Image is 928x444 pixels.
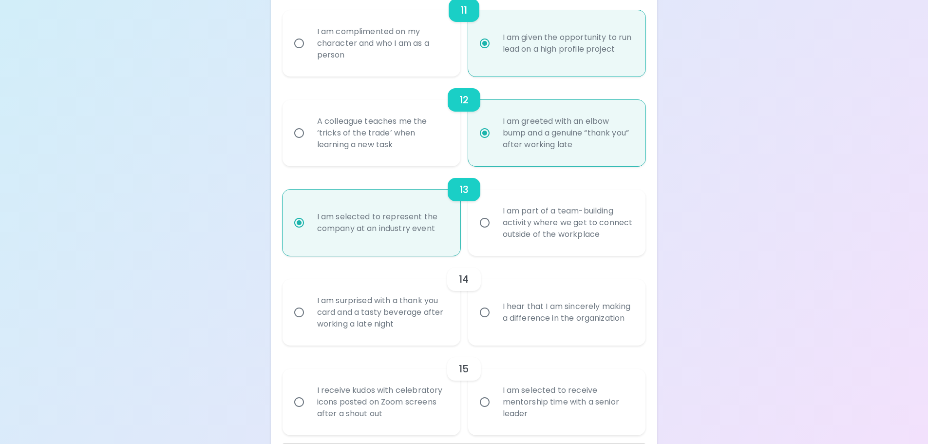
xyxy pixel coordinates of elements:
[309,373,455,431] div: I receive kudos with celebratory icons posted on Zoom screens after a shout out
[309,283,455,342] div: I am surprised with a thank you card and a tasty beverage after working a late night
[495,20,641,67] div: I am given the opportunity to run lead on a high profile project
[283,166,646,256] div: choice-group-check
[309,14,455,73] div: I am complimented on my character and who I am as a person
[495,373,641,431] div: I am selected to receive mentorship time with a senior leader
[283,77,646,166] div: choice-group-check
[309,104,455,162] div: A colleague teaches me the ‘tricks of the trade’ when learning a new task
[459,271,469,287] h6: 14
[459,92,469,108] h6: 12
[459,182,469,197] h6: 13
[460,2,467,18] h6: 11
[495,289,641,336] div: I hear that I am sincerely making a difference in the organization
[495,104,641,162] div: I am greeted with an elbow bump and a genuine “thank you” after working late
[495,193,641,252] div: I am part of a team-building activity where we get to connect outside of the workplace
[283,256,646,346] div: choice-group-check
[309,199,455,246] div: I am selected to represent the company at an industry event
[283,346,646,435] div: choice-group-check
[459,361,469,377] h6: 15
